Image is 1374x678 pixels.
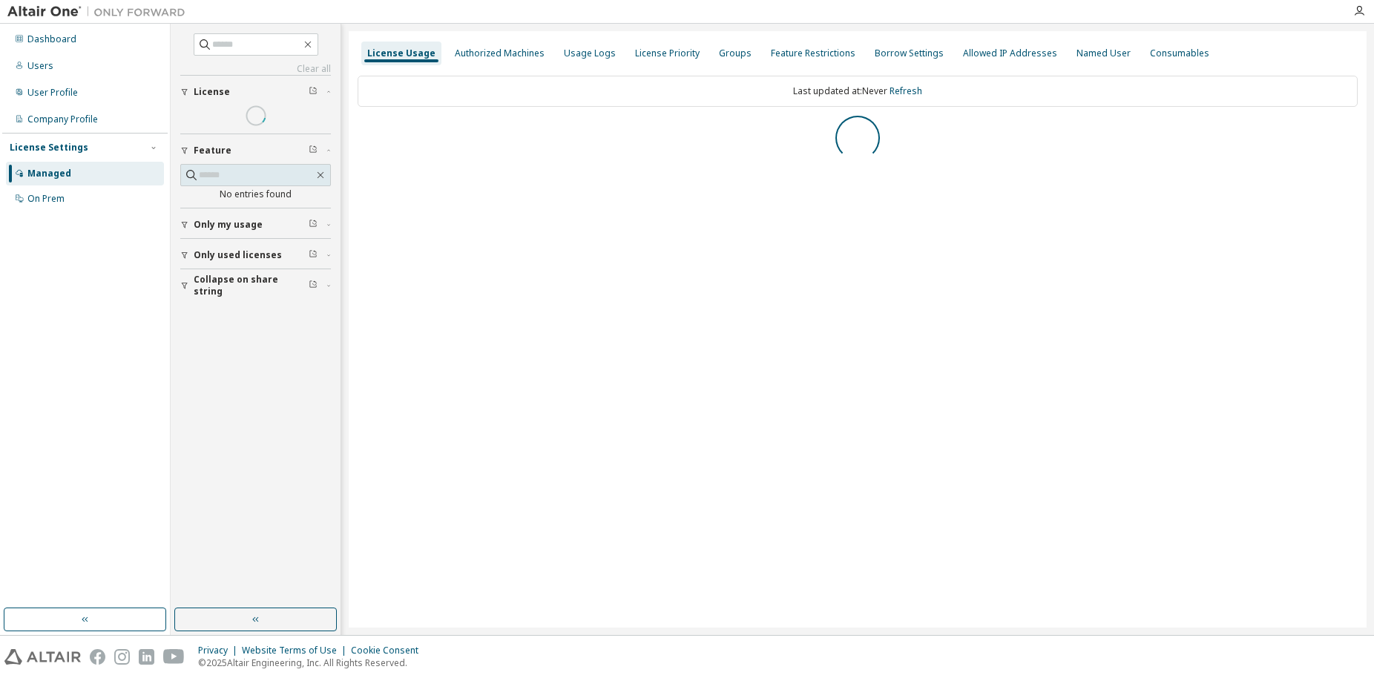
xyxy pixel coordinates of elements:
[198,645,242,656] div: Privacy
[198,656,427,669] p: © 2025 Altair Engineering, Inc. All Rights Reserved.
[875,47,944,59] div: Borrow Settings
[4,649,81,665] img: altair_logo.svg
[963,47,1057,59] div: Allowed IP Addresses
[90,649,105,665] img: facebook.svg
[180,63,331,75] a: Clear all
[194,274,309,297] span: Collapse on share string
[163,649,185,665] img: youtube.svg
[27,60,53,72] div: Users
[194,145,231,157] span: Feature
[10,142,88,154] div: License Settings
[180,208,331,241] button: Only my usage
[180,269,331,302] button: Collapse on share string
[194,219,263,231] span: Only my usage
[309,280,318,292] span: Clear filter
[719,47,752,59] div: Groups
[309,145,318,157] span: Clear filter
[194,249,282,261] span: Only used licenses
[771,47,855,59] div: Feature Restrictions
[180,76,331,108] button: License
[180,134,331,167] button: Feature
[890,85,922,97] a: Refresh
[27,113,98,125] div: Company Profile
[242,645,351,656] div: Website Terms of Use
[7,4,193,19] img: Altair One
[27,87,78,99] div: User Profile
[194,86,230,98] span: License
[309,249,318,261] span: Clear filter
[1150,47,1209,59] div: Consumables
[564,47,616,59] div: Usage Logs
[27,193,65,205] div: On Prem
[635,47,700,59] div: License Priority
[27,168,71,180] div: Managed
[358,76,1358,107] div: Last updated at: Never
[367,47,435,59] div: License Usage
[139,649,154,665] img: linkedin.svg
[309,86,318,98] span: Clear filter
[351,645,427,656] div: Cookie Consent
[180,188,331,200] div: No entries found
[180,239,331,271] button: Only used licenses
[1076,47,1131,59] div: Named User
[309,219,318,231] span: Clear filter
[114,649,130,665] img: instagram.svg
[27,33,76,45] div: Dashboard
[455,47,545,59] div: Authorized Machines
